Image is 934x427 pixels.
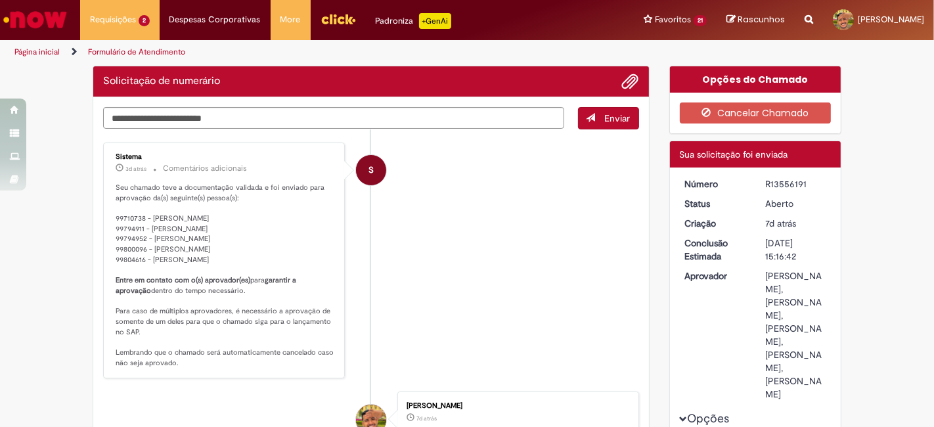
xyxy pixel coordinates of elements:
[416,415,437,422] time: 22/09/2025 16:15:46
[578,107,639,129] button: Enviar
[139,15,150,26] span: 2
[680,102,832,124] button: Cancelar Chamado
[163,163,247,174] small: Comentários adicionais
[169,13,261,26] span: Despesas Corporativas
[765,269,826,401] div: [PERSON_NAME], [PERSON_NAME], [PERSON_NAME], [PERSON_NAME], [PERSON_NAME]
[694,15,707,26] span: 21
[116,153,334,161] div: Sistema
[14,47,60,57] a: Página inicial
[280,13,301,26] span: More
[368,154,374,186] span: S
[858,14,924,25] span: [PERSON_NAME]
[765,217,796,229] time: 22/09/2025 16:16:38
[605,112,631,124] span: Enviar
[675,236,756,263] dt: Conclusão Estimada
[116,275,250,285] b: Entre em contato com o(s) aprovador(es)
[103,107,564,129] textarea: Digite sua mensagem aqui...
[765,197,826,210] div: Aberto
[726,14,785,26] a: Rascunhos
[116,275,298,296] b: garantir a aprovação
[103,76,220,87] h2: Solicitação de numerário Histórico de tíquete
[765,236,826,263] div: [DATE] 15:16:42
[376,13,451,29] div: Padroniza
[407,402,625,410] div: [PERSON_NAME]
[419,13,451,29] p: +GenAi
[321,9,356,29] img: click_logo_yellow_360x200.png
[88,47,185,57] a: Formulário de Atendimento
[116,183,334,369] p: Seu chamado teve a documentação validada e foi enviado para aprovação da(s) seguinte(s) pessoa(s)...
[680,148,788,160] span: Sua solicitação foi enviada
[655,13,691,26] span: Favoritos
[675,269,756,282] dt: Aprovador
[356,155,386,185] div: System
[765,217,826,230] div: 22/09/2025 16:16:38
[765,177,826,191] div: R13556191
[90,13,136,26] span: Requisições
[125,165,146,173] time: 27/09/2025 10:07:23
[125,165,146,173] span: 3d atrás
[765,217,796,229] span: 7d atrás
[675,217,756,230] dt: Criação
[670,66,841,93] div: Opções do Chamado
[675,177,756,191] dt: Número
[416,415,437,422] span: 7d atrás
[675,197,756,210] dt: Status
[622,73,639,90] button: Adicionar anexos
[1,7,69,33] img: ServiceNow
[738,13,785,26] span: Rascunhos
[10,40,613,64] ul: Trilhas de página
